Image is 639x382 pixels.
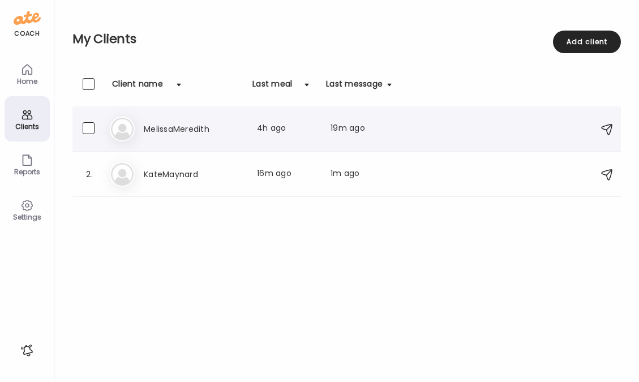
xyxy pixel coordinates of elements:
div: Client name [112,78,163,96]
div: Last meal [252,78,292,96]
img: ate [14,9,41,27]
h2: My Clients [72,31,621,48]
div: Reports [7,168,48,175]
div: Last message [326,78,383,96]
div: 2. [83,168,96,181]
h3: MelissaMeredith [144,122,243,136]
div: 1m ago [331,168,392,181]
div: coach [14,29,40,38]
div: Clients [7,123,48,130]
div: 16m ago [257,168,317,181]
div: Add client [553,31,621,53]
h3: KateMaynard [144,168,243,181]
div: Home [7,78,48,85]
div: 19m ago [331,122,392,136]
div: 4h ago [257,122,317,136]
div: Settings [7,213,48,221]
